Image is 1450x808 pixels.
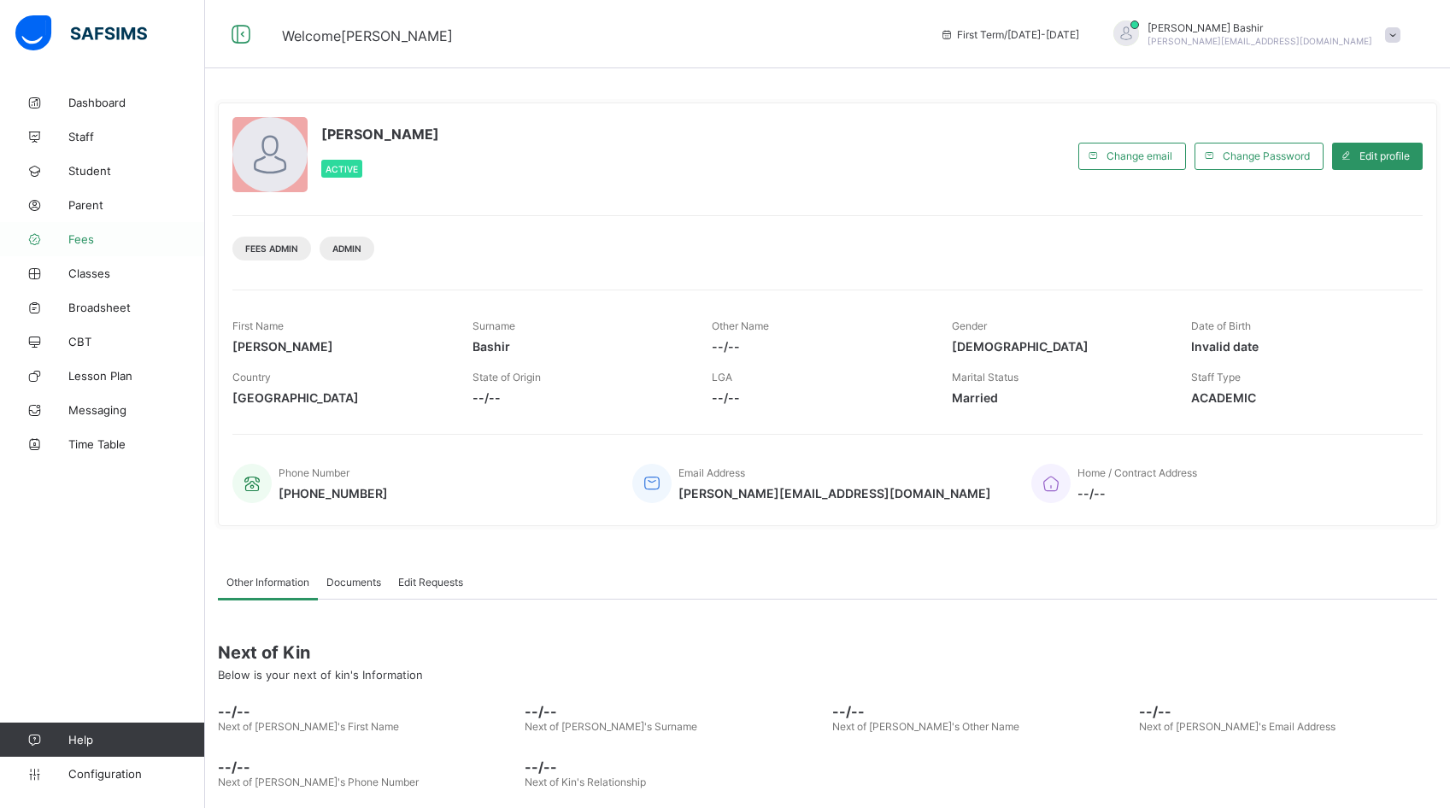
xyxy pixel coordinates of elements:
[1148,21,1372,34] span: [PERSON_NAME] Bashir
[1139,720,1336,733] span: Next of [PERSON_NAME]'s Email Address
[68,266,205,280] span: Classes
[712,339,926,354] span: --/--
[68,335,205,348] span: CBT
[1107,149,1172,162] span: Change email
[712,319,769,332] span: Other Name
[952,339,1166,354] span: [DEMOGRAPHIC_DATA]
[218,703,516,720] span: --/--
[832,720,1019,733] span: Next of [PERSON_NAME]'s Other Name
[952,390,1166,405] span: Married
[832,703,1130,720] span: --/--
[326,576,381,588] span: Documents
[68,232,205,246] span: Fees
[232,319,284,332] span: First Name
[326,164,358,174] span: Active
[232,339,447,354] span: [PERSON_NAME]
[279,466,349,479] span: Phone Number
[1191,371,1241,384] span: Staff Type
[68,369,205,383] span: Lesson Plan
[473,371,541,384] span: State of Origin
[1077,486,1197,501] span: --/--
[68,437,205,451] span: Time Table
[68,164,205,178] span: Student
[232,371,271,384] span: Country
[525,776,646,788] span: Next of Kin's Relationship
[68,733,204,747] span: Help
[68,96,205,109] span: Dashboard
[279,486,388,501] span: [PHONE_NUMBER]
[232,390,447,405] span: [GEOGRAPHIC_DATA]
[1148,36,1372,46] span: [PERSON_NAME][EMAIL_ADDRESS][DOMAIN_NAME]
[226,576,309,588] span: Other Information
[68,198,205,212] span: Parent
[1139,703,1437,720] span: --/--
[1223,149,1310,162] span: Change Password
[952,371,1019,384] span: Marital Status
[1096,20,1409,49] div: HamidBashir
[1359,149,1410,162] span: Edit profile
[1077,466,1197,479] span: Home / Contract Address
[245,243,298,254] span: Fees Admin
[68,403,205,417] span: Messaging
[473,390,687,405] span: --/--
[15,15,147,51] img: safsims
[1191,319,1251,332] span: Date of Birth
[398,576,463,588] span: Edit Requests
[525,758,823,776] span: --/--
[68,130,205,143] span: Staff
[678,486,991,501] span: [PERSON_NAME][EMAIL_ADDRESS][DOMAIN_NAME]
[712,371,732,384] span: LGA
[332,243,361,254] span: Admin
[68,301,205,314] span: Broadsheet
[321,126,439,143] span: [PERSON_NAME]
[473,339,687,354] span: Bashir
[218,720,399,733] span: Next of [PERSON_NAME]'s First Name
[1191,339,1406,354] span: Invalid date
[525,720,697,733] span: Next of [PERSON_NAME]'s Surname
[218,758,516,776] span: --/--
[282,27,453,44] span: Welcome [PERSON_NAME]
[218,668,423,682] span: Below is your next of kin's Information
[1191,390,1406,405] span: ACADEMIC
[218,642,1437,663] span: Next of Kin
[712,390,926,405] span: --/--
[525,703,823,720] span: --/--
[952,319,987,332] span: Gender
[473,319,515,332] span: Surname
[68,767,204,781] span: Configuration
[218,776,419,788] span: Next of [PERSON_NAME]'s Phone Number
[940,28,1079,41] span: session/term information
[678,466,745,479] span: Email Address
